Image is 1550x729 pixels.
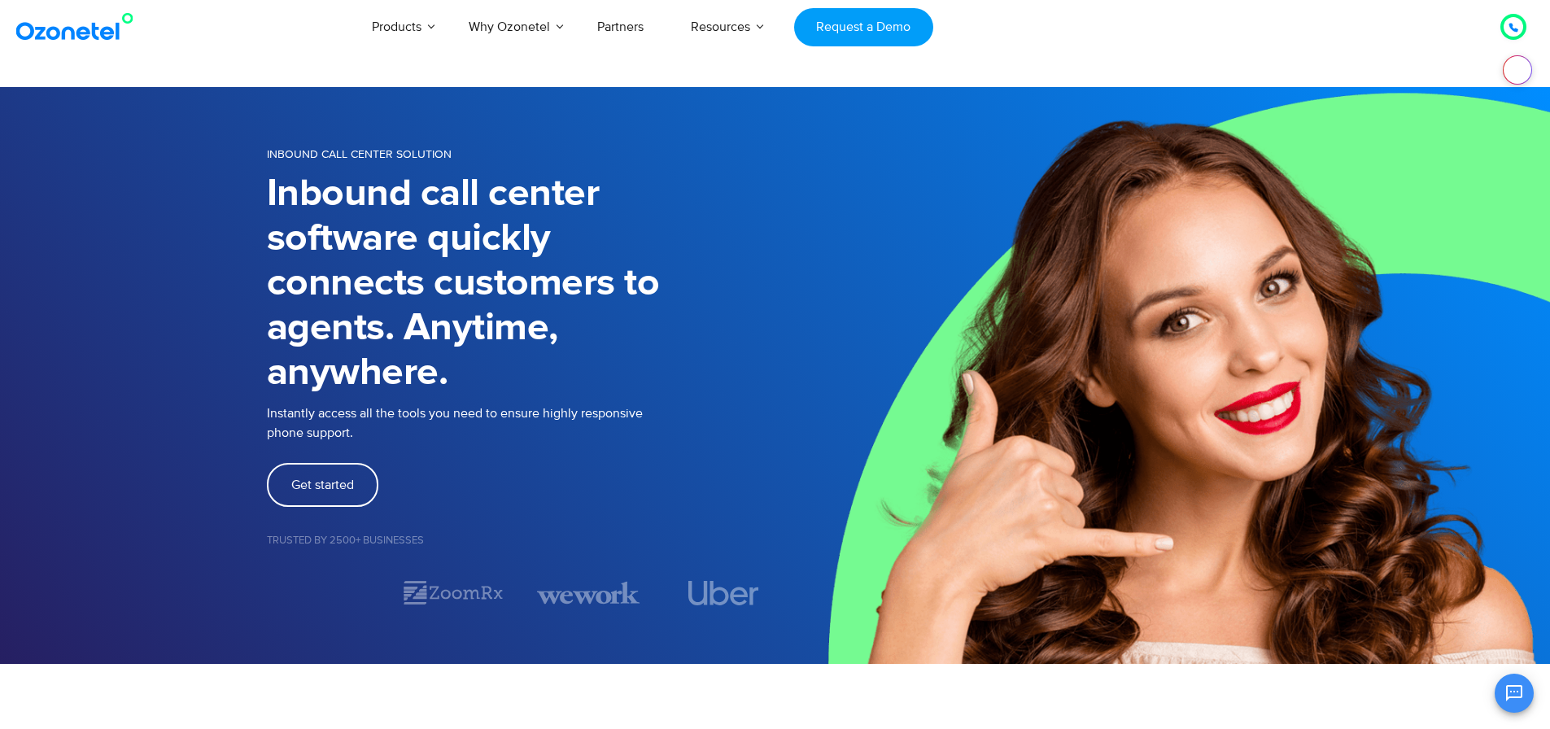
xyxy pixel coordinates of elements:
div: 3 / 7 [537,578,640,607]
h1: Inbound call center software quickly connects customers to agents. Anytime, anywhere. [267,172,775,395]
img: zoomrx [402,578,504,607]
button: Open chat [1495,674,1534,713]
a: Get started [267,463,378,507]
img: uber [688,581,759,605]
a: Request a Demo [794,8,933,46]
div: 4 / 7 [672,581,775,605]
img: wework [537,578,640,607]
span: INBOUND CALL CENTER SOLUTION [267,147,452,161]
span: Get started [291,478,354,491]
div: 2 / 7 [402,578,504,607]
h5: Trusted by 2500+ Businesses [267,535,775,546]
p: Instantly access all the tools you need to ensure highly responsive phone support. [267,404,775,443]
div: Image Carousel [267,578,775,607]
div: 1 / 7 [267,583,369,603]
